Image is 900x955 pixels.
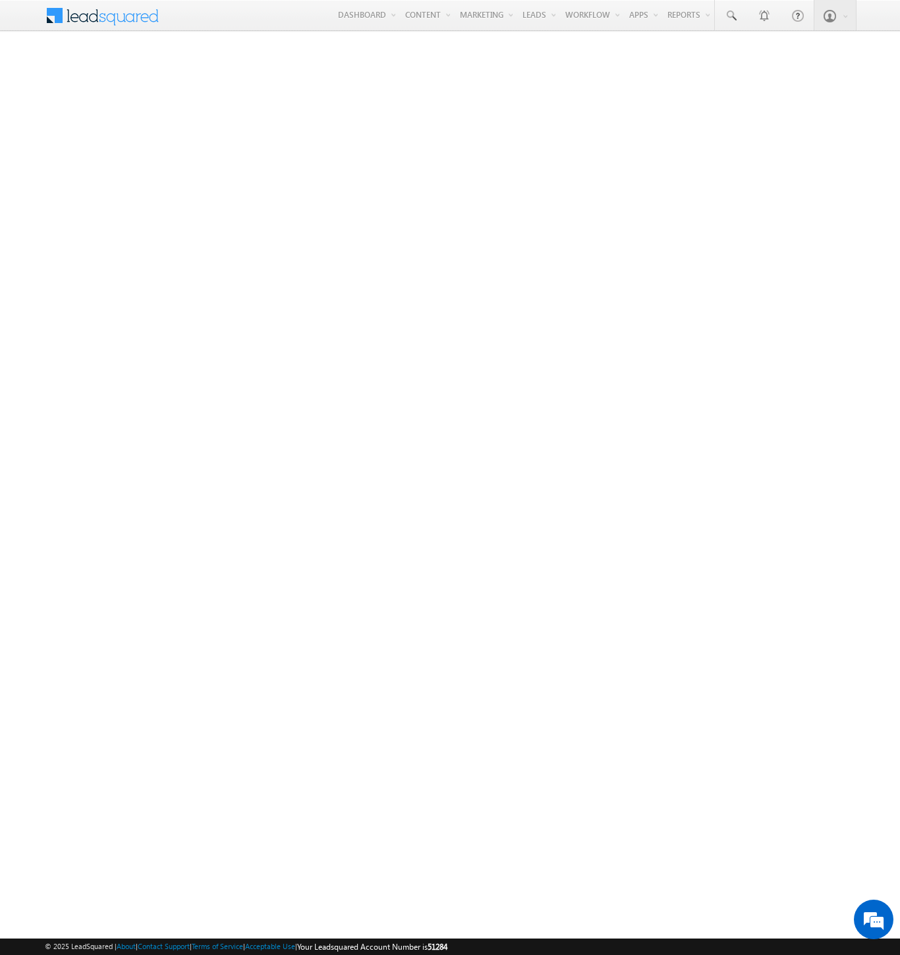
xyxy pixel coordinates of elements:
[297,942,447,952] span: Your Leadsquared Account Number is
[45,941,447,953] span: © 2025 LeadSquared | | | | |
[192,942,243,950] a: Terms of Service
[117,942,136,950] a: About
[428,942,447,952] span: 51284
[245,942,295,950] a: Acceptable Use
[138,942,190,950] a: Contact Support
